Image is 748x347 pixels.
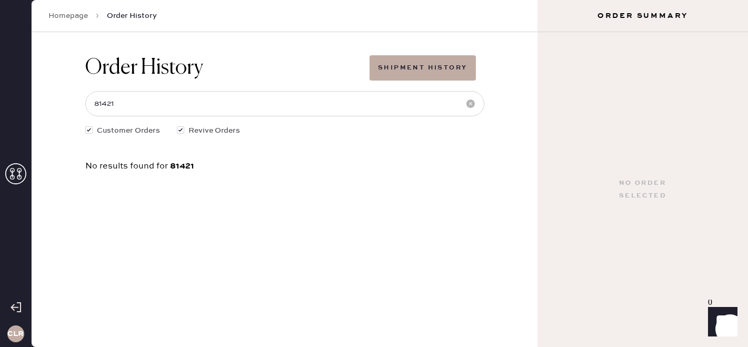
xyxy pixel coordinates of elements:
span: Revive Orders [188,125,240,136]
th: ID [34,171,90,185]
td: Basic Strap Dress - Reformation - Petites Irisa Dress Chrysanthemum - Size: 10P [90,185,676,199]
td: 921610 [34,185,90,199]
div: No order selected [619,177,666,202]
span: Customer Orders [97,125,160,136]
span: Order History [107,11,157,21]
iframe: Front Chat [698,300,743,345]
input: Search by order number, customer name, email or phone number [85,91,484,116]
div: Customer information [34,105,712,117]
div: # 88762 [PERSON_NAME] [PERSON_NAME] [EMAIL_ADDRESS][DOMAIN_NAME] [34,117,712,155]
th: Description [90,171,676,185]
button: Shipment History [370,55,475,81]
h1: Order History [85,55,203,81]
a: Homepage [48,11,88,21]
th: QTY [676,171,712,185]
h3: CLR [7,330,24,338]
div: Order # 81980 [34,76,712,89]
div: Packing list [34,64,712,76]
div: No results found for [85,162,484,171]
td: 1 [676,185,712,199]
h3: Order Summary [537,11,748,21]
span: 81421 [170,161,194,171]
